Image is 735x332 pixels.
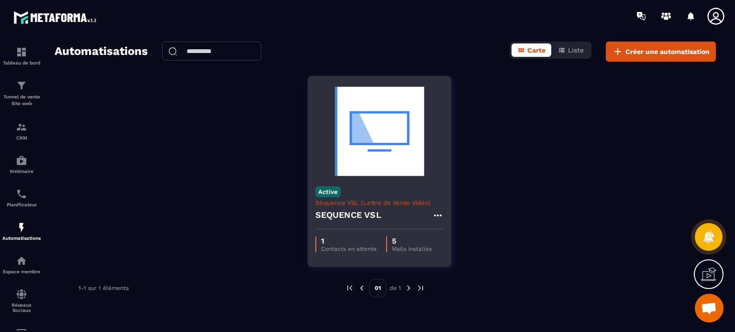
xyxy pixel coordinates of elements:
p: Planificateur [2,202,41,207]
div: Ouvrir le chat [695,294,724,322]
h4: SEQUENCE VSL [315,208,381,222]
a: schedulerschedulerPlanificateur [2,181,41,214]
p: Espace membre [2,269,41,274]
img: social-network [16,289,27,300]
a: social-networksocial-networkRéseaux Sociaux [2,281,41,320]
p: Tunnel de vente Site web [2,94,41,107]
h2: Automatisations [55,42,148,62]
a: formationformationTunnel de vente Site web [2,73,41,114]
p: 5 [392,236,432,246]
img: formation [16,80,27,91]
a: automationsautomationsWebinaire [2,148,41,181]
img: scheduler [16,188,27,200]
p: Active [315,186,341,197]
p: de 1 [390,284,401,292]
button: Carte [512,43,551,57]
p: Tableau de bord [2,60,41,65]
p: 1-1 sur 1 éléments [78,285,129,291]
span: Carte [527,46,546,54]
span: Créer une automatisation [625,47,710,56]
img: next [416,284,425,292]
img: next [404,284,413,292]
p: 01 [369,279,386,297]
p: Automatisations [2,236,41,241]
p: Séquence VSL (Lettre de Vente Vidéo) [315,199,444,206]
img: prev [357,284,366,292]
p: 1 [321,236,377,246]
img: automations [16,255,27,267]
button: Liste [552,43,590,57]
img: automations [16,222,27,233]
p: Webinaire [2,169,41,174]
p: Réseaux Sociaux [2,302,41,313]
img: prev [345,284,354,292]
p: CRM [2,135,41,140]
span: Liste [568,46,584,54]
img: logo [13,9,100,26]
a: formationformationTableau de bord [2,39,41,73]
button: Créer une automatisation [606,42,716,62]
img: formation [16,121,27,133]
p: Mails installés [392,246,432,252]
p: Contacts en attente [321,246,377,252]
a: formationformationCRM [2,114,41,148]
img: formation [16,46,27,58]
a: automationsautomationsAutomatisations [2,214,41,248]
img: automations [16,155,27,166]
a: automationsautomationsEspace membre [2,248,41,281]
img: automation-background [315,84,444,179]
